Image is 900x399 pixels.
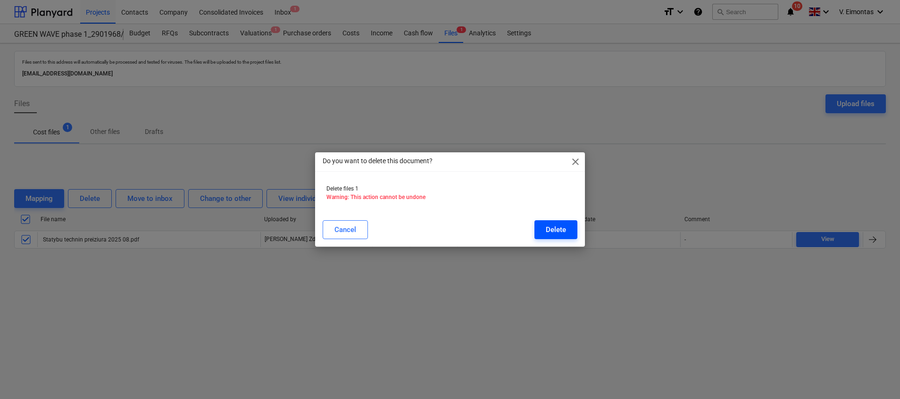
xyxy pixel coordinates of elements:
button: Delete [534,220,577,239]
p: Warning: This action cannot be undone [326,193,574,201]
span: close [570,156,581,167]
iframe: Chat Widget [853,354,900,399]
p: Do you want to delete this document? [323,156,433,166]
div: Cancel [334,224,356,236]
p: Delete files 1 [326,185,574,193]
div: Delete [546,224,566,236]
button: Cancel [323,220,368,239]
